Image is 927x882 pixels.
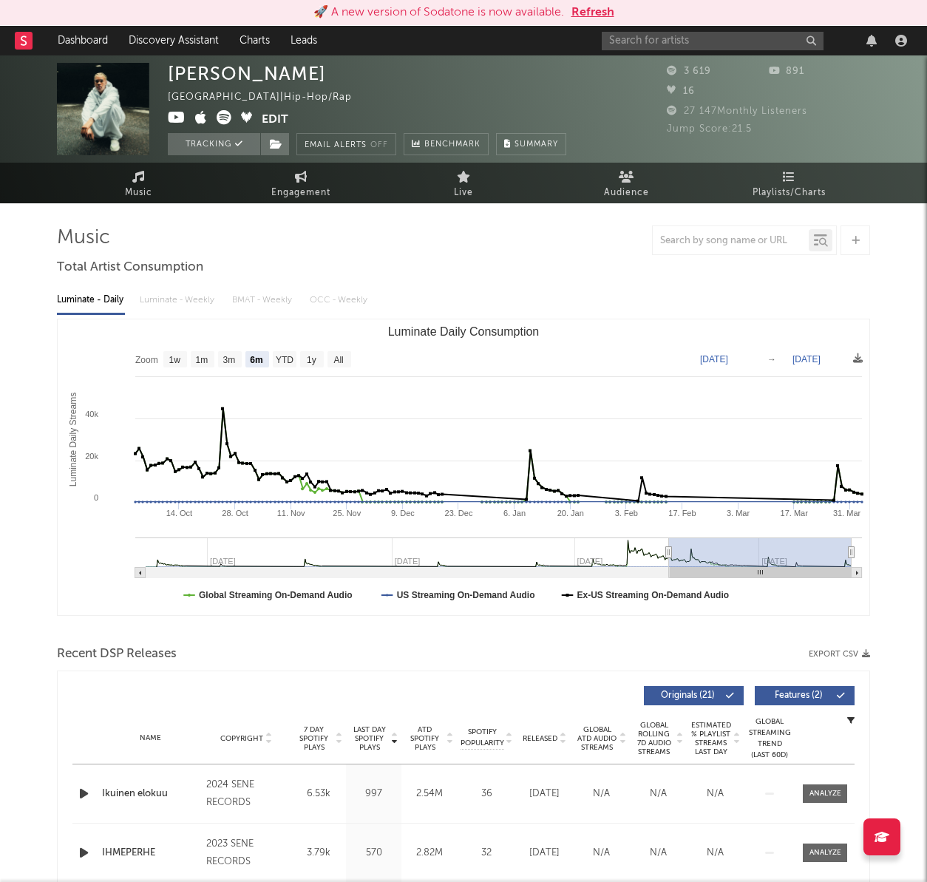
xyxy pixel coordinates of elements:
[85,452,98,461] text: 20k
[454,184,473,202] span: Live
[397,590,535,600] text: US Streaming On-Demand Audio
[296,133,396,155] button: Email AlertsOff
[577,846,626,861] div: N/A
[57,288,125,313] div: Luminate - Daily
[135,355,158,365] text: Zoom
[634,787,683,801] div: N/A
[769,67,804,76] span: 891
[307,355,316,365] text: 1y
[206,776,287,812] div: 2024 SENE RECORDS
[333,355,343,365] text: All
[496,133,566,155] button: Summary
[557,509,584,518] text: 20. Jan
[700,354,728,364] text: [DATE]
[602,32,824,50] input: Search for artists
[294,846,342,861] div: 3.79k
[223,355,236,365] text: 3m
[57,645,177,663] span: Recent DSP Releases
[168,89,369,106] div: [GEOGRAPHIC_DATA] | Hip-Hop/Rap
[294,725,333,752] span: 7 Day Spotify Plays
[424,136,481,154] span: Benchmark
[545,163,707,203] a: Audience
[168,63,326,84] div: [PERSON_NAME]
[118,26,229,55] a: Discovery Assistant
[276,355,293,365] text: YTD
[520,787,569,801] div: [DATE]
[755,686,855,705] button: Features(2)
[196,355,208,365] text: 1m
[350,725,389,752] span: Last Day Spotify Plays
[250,355,262,365] text: 6m
[667,67,711,76] span: 3 619
[262,110,288,129] button: Edit
[68,393,78,486] text: Luminate Daily Streams
[94,493,98,502] text: 0
[615,509,638,518] text: 3. Feb
[515,140,558,149] span: Summary
[350,787,398,801] div: 997
[523,734,557,743] span: Released
[653,235,809,247] input: Search by song name or URL
[667,106,807,116] span: 27 147 Monthly Listeners
[520,846,569,861] div: [DATE]
[577,590,730,600] text: Ex-US Streaming On-Demand Audio
[833,509,861,518] text: 31. Mar
[102,846,199,861] a: IHMEPERHE
[690,721,731,756] span: Estimated % Playlist Streams Last Day
[405,787,453,801] div: 2.54M
[206,835,287,871] div: 2023 SENE RECORDS
[577,725,617,752] span: Global ATD Audio Streams
[764,691,832,700] span: Features ( 2 )
[199,590,353,600] text: Global Streaming On-Demand Audio
[370,141,388,149] em: Off
[809,650,870,659] button: Export CSV
[405,725,444,752] span: ATD Spotify Plays
[445,509,473,518] text: 23. Dec
[58,319,869,615] svg: Luminate Daily Consumption
[277,509,305,518] text: 11. Nov
[668,509,696,518] text: 17. Feb
[350,846,398,861] div: 570
[166,509,192,518] text: 14. Oct
[461,787,512,801] div: 36
[690,787,740,801] div: N/A
[47,26,118,55] a: Dashboard
[503,509,526,518] text: 6. Jan
[102,787,199,801] a: Ikuinen elokuu
[667,86,695,96] span: 16
[382,163,545,203] a: Live
[102,733,199,744] div: Name
[271,184,330,202] span: Engagement
[220,163,382,203] a: Engagement
[747,716,792,761] div: Global Streaming Trend (Last 60D)
[571,4,614,21] button: Refresh
[85,410,98,418] text: 40k
[404,133,489,155] a: Benchmark
[604,184,649,202] span: Audience
[168,133,260,155] button: Tracking
[577,787,626,801] div: N/A
[294,787,342,801] div: 6.53k
[220,734,263,743] span: Copyright
[169,355,181,365] text: 1w
[753,184,826,202] span: Playlists/Charts
[461,846,512,861] div: 32
[405,846,453,861] div: 2.82M
[644,686,744,705] button: Originals(21)
[313,4,564,21] div: 🚀 A new version of Sodatone is now available.
[125,184,152,202] span: Music
[634,721,674,756] span: Global Rolling 7D Audio Streams
[781,509,809,518] text: 17. Mar
[280,26,327,55] a: Leads
[767,354,776,364] text: →
[57,163,220,203] a: Music
[653,691,721,700] span: Originals ( 21 )
[461,727,504,749] span: Spotify Popularity
[57,259,203,277] span: Total Artist Consumption
[792,354,821,364] text: [DATE]
[391,509,415,518] text: 9. Dec
[222,509,248,518] text: 28. Oct
[690,846,740,861] div: N/A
